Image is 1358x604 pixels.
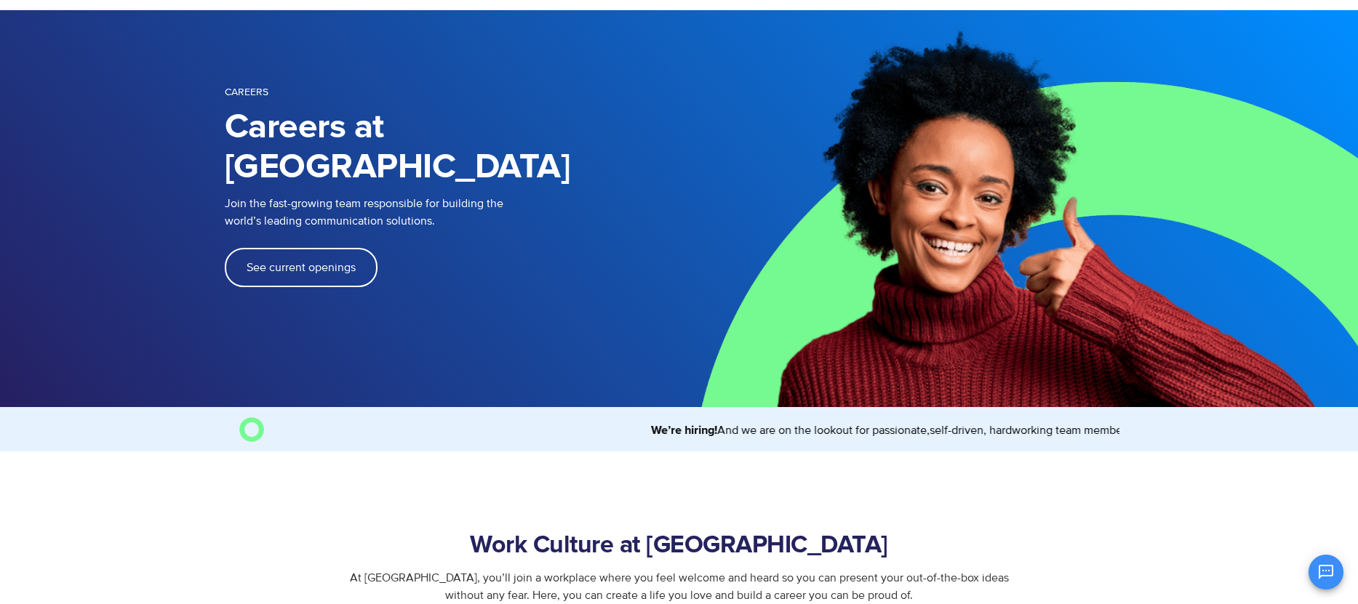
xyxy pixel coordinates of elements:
h2: Work Culture at [GEOGRAPHIC_DATA] [271,531,1087,560]
button: Open chat [1309,555,1343,589]
img: O Image [239,417,264,442]
marquee: And we are on the lookout for passionate,self-driven, hardworking team members to join us. Come, ... [270,422,1119,439]
strong: We’re hiring! [636,424,702,436]
span: Careers [225,86,268,98]
a: See current openings [225,248,378,287]
span: At [GEOGRAPHIC_DATA], you’ll join a workplace where you feel welcome and heard so you can present... [350,571,1009,603]
p: Join the fast-growing team responsible for building the world’s leading communication solutions. [225,195,658,230]
h1: Careers at [GEOGRAPHIC_DATA] [225,108,679,188]
span: See current openings [247,262,356,273]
